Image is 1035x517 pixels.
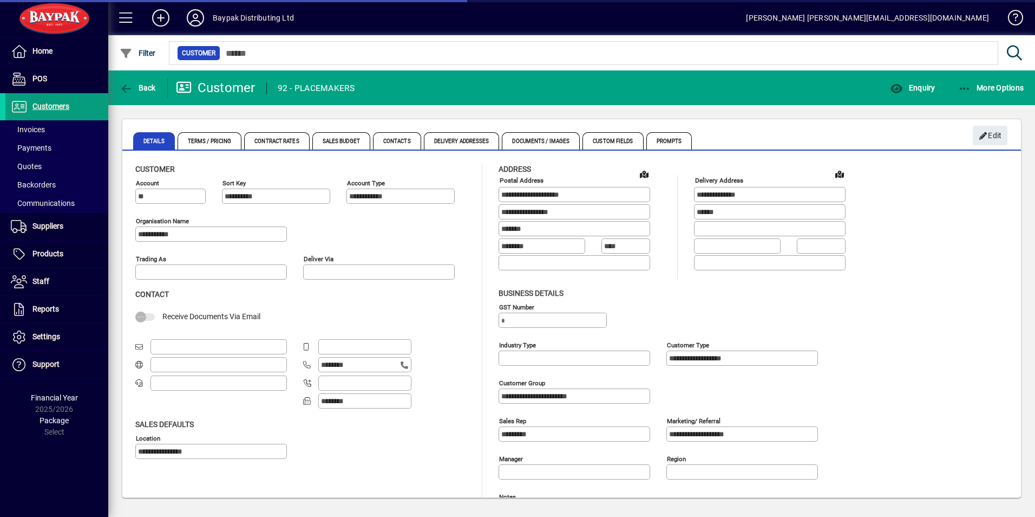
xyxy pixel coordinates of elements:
[499,165,531,173] span: Address
[973,126,1007,145] button: Edit
[11,162,42,171] span: Quotes
[32,332,60,341] span: Settings
[5,157,108,176] a: Quotes
[5,268,108,295] a: Staff
[135,420,194,429] span: Sales defaults
[32,249,63,258] span: Products
[136,255,166,263] mat-label: Trading as
[424,132,500,150] span: Delivery Addresses
[244,132,309,150] span: Contract Rates
[499,493,516,500] mat-label: Notes
[162,312,260,321] span: Receive Documents Via Email
[213,9,294,27] div: Baypak Distributing Ltd
[5,241,108,268] a: Products
[5,213,108,240] a: Suppliers
[117,43,159,63] button: Filter
[40,416,69,425] span: Package
[746,9,989,27] div: [PERSON_NAME] [PERSON_NAME][EMAIL_ADDRESS][DOMAIN_NAME]
[499,417,526,424] mat-label: Sales rep
[347,179,385,187] mat-label: Account Type
[373,132,421,150] span: Contacts
[11,125,45,134] span: Invoices
[176,79,256,96] div: Customer
[499,379,545,386] mat-label: Customer group
[222,179,246,187] mat-label: Sort key
[11,180,56,189] span: Backorders
[117,78,159,98] button: Back
[32,222,63,230] span: Suppliers
[136,179,159,187] mat-label: Account
[31,393,78,402] span: Financial Year
[143,8,178,28] button: Add
[278,80,355,97] div: 92 - PLACEMAKERS
[11,144,51,152] span: Payments
[5,120,108,139] a: Invoices
[32,102,69,111] span: Customers
[133,132,175,150] span: Details
[636,165,653,183] a: View on map
[955,78,1027,98] button: More Options
[32,47,53,55] span: Home
[135,290,169,299] span: Contact
[5,194,108,212] a: Communications
[5,66,108,93] a: POS
[1000,2,1021,37] a: Knowledge Base
[32,74,47,83] span: POS
[108,78,168,98] app-page-header-button: Back
[304,255,333,263] mat-label: Deliver via
[958,83,1024,92] span: More Options
[11,199,75,208] span: Communications
[5,139,108,157] a: Payments
[120,49,156,57] span: Filter
[32,277,49,286] span: Staff
[5,351,108,378] a: Support
[979,127,1002,145] span: Edit
[5,176,108,194] a: Backorders
[135,165,175,173] span: Customer
[32,305,59,313] span: Reports
[667,417,720,424] mat-label: Marketing/ Referral
[887,78,938,98] button: Enquiry
[502,132,580,150] span: Documents / Images
[667,455,686,462] mat-label: Region
[32,360,60,369] span: Support
[646,132,692,150] span: Prompts
[667,341,709,348] mat-label: Customer type
[499,289,564,298] span: Business details
[499,303,534,311] mat-label: GST Number
[178,8,213,28] button: Profile
[178,132,242,150] span: Terms / Pricing
[582,132,643,150] span: Custom Fields
[120,83,156,92] span: Back
[5,38,108,65] a: Home
[312,132,370,150] span: Sales Budget
[5,324,108,351] a: Settings
[499,341,536,348] mat-label: Industry type
[499,455,523,462] mat-label: Manager
[5,296,108,323] a: Reports
[182,48,215,59] span: Customer
[890,83,935,92] span: Enquiry
[136,217,189,225] mat-label: Organisation name
[831,165,848,183] a: View on map
[136,434,160,442] mat-label: Location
